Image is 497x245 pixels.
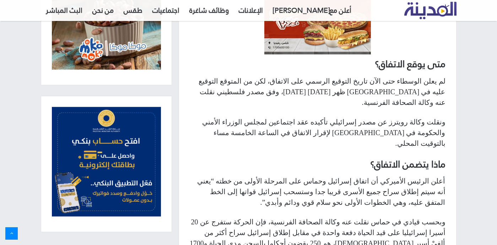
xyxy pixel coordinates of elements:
[404,2,457,20] a: تلفزيون المدينة
[404,2,457,19] img: تلفزيون المدينة
[190,158,445,171] h2: ماذا يتضمن الاتفاق؟
[190,117,445,149] p: ونقلت وكالة رويترز عن مصدر إسرائيلي تأكيده عقد اجتماعين لمجلس الوزراء الأمني والحكومة في [GEOGRAP...
[190,176,445,208] p: أعلن الرئيس الأميركي أن اتفاق إسرائيل وحماس على المرحلة الأولى من خطته “يعني أنه سيتم إطلاق سراح ...
[190,57,445,71] h2: متى يوقع الاتفاق؟
[190,76,445,108] p: لم يعلن الوسطاء حتى الآن تاريخ التوقيع الرسمي على الاتفاق، لكن من المتوقع التوقيع عليه في [GEOGRA...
